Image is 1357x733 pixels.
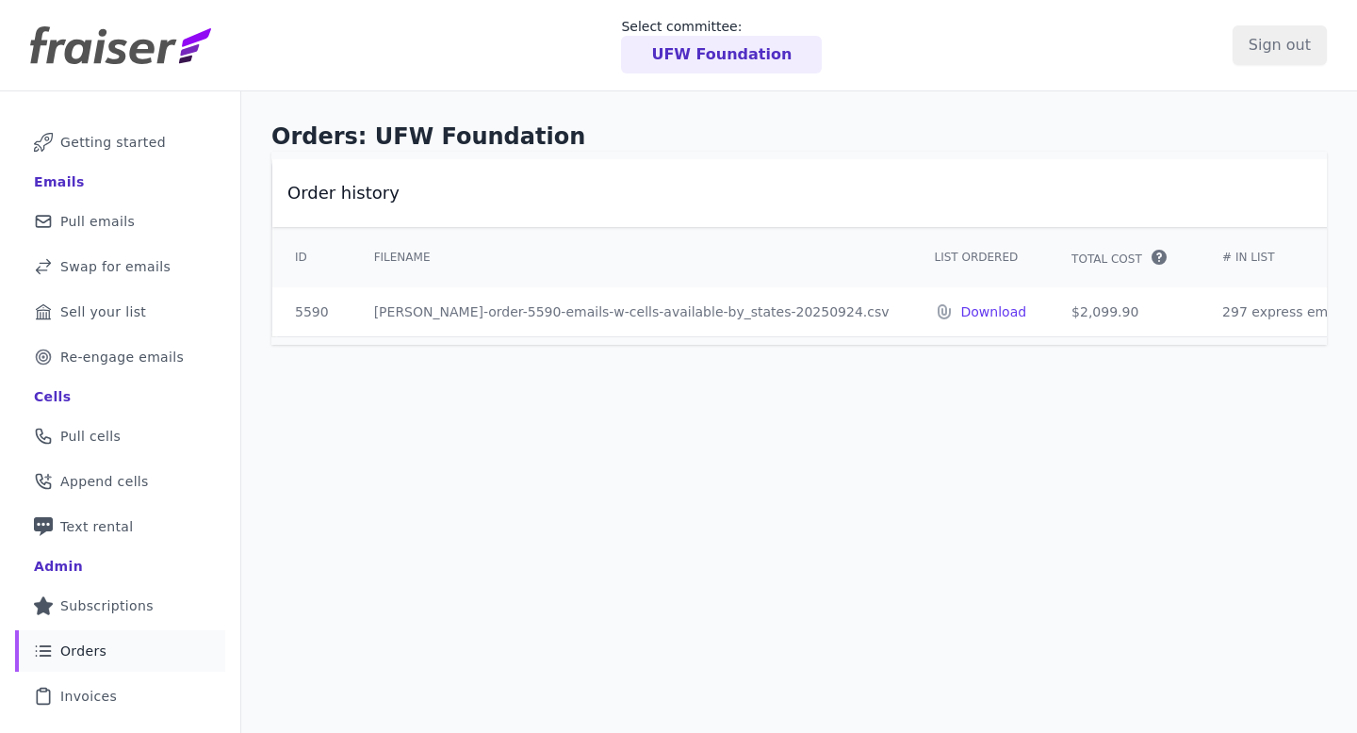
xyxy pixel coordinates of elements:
td: 5590 [272,287,352,336]
div: Cells [34,387,71,406]
span: Total Cost [1071,252,1142,267]
a: Download [961,302,1027,321]
a: Append cells [15,461,225,502]
th: List Ordered [912,227,1050,287]
a: Getting started [15,122,225,163]
span: Swap for emails [60,257,171,276]
th: ID [272,227,352,287]
span: Sell your list [60,302,146,321]
h1: Orders: UFW Foundation [271,122,1327,152]
p: UFW Foundation [651,43,792,66]
span: Append cells [60,472,149,491]
a: Pull cells [15,415,225,457]
a: Subscriptions [15,585,225,627]
p: Select committee: [621,17,822,36]
span: Re-engage emails [60,348,184,366]
div: Admin [34,557,83,576]
a: Invoices [15,676,225,717]
span: Pull emails [60,212,135,231]
span: Subscriptions [60,596,154,615]
div: Emails [34,172,85,191]
span: Getting started [60,133,166,152]
img: Fraiser Logo [30,26,211,64]
a: Select committee: UFW Foundation [621,17,822,73]
td: [PERSON_NAME]-order-5590-emails-w-cells-available-by_states-20250924.csv [352,287,912,336]
a: Sell your list [15,291,225,333]
a: Orders [15,630,225,672]
span: Pull cells [60,427,121,446]
a: Text rental [15,506,225,547]
a: Swap for emails [15,246,225,287]
span: Invoices [60,687,117,706]
input: Sign out [1233,25,1327,65]
th: Filename [352,227,912,287]
span: Text rental [60,517,134,536]
span: Orders [60,642,106,660]
td: $2,099.90 [1049,287,1200,336]
a: Pull emails [15,201,225,242]
a: Re-engage emails [15,336,225,378]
